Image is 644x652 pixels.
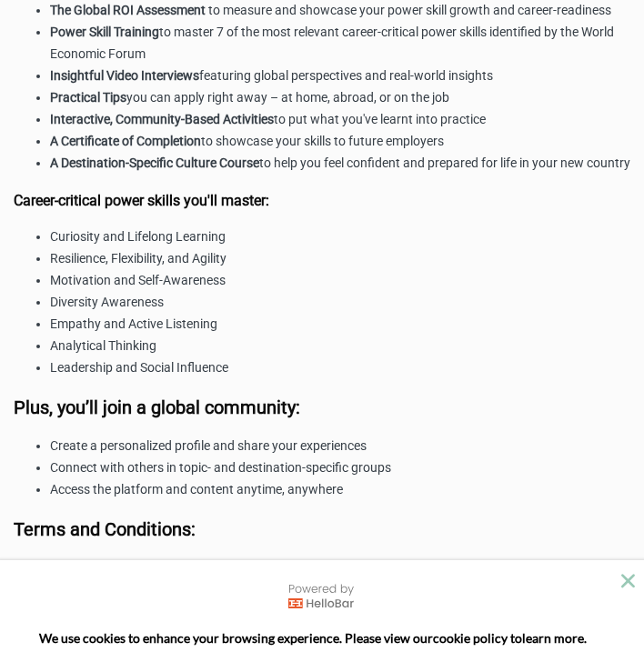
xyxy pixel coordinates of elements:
strong: A Certificate of Completion [50,134,201,148]
strong: Interactive, Community-Based Activities [50,112,274,126]
li: to showcase your skills to future employers [50,131,630,153]
span: Empathy and Active Listening [50,316,217,331]
span: learn more. [522,630,587,646]
li: Leadership and Social Influence [50,357,630,379]
h3: Plus, you’ll join a global community: [14,397,630,417]
li: to put what you've learnt into practice [50,109,630,131]
li: you can apply right away – at home, abroad, or on the job [50,87,630,109]
li: Analytical Thinking [50,336,630,357]
li: Resilience, Flexibility, and Agility [50,248,630,270]
li: Curiosity and Lifelong Learning [50,226,630,248]
li: to master 7 of the most relevant career-critical power skills identified by the World Economic Forum [50,22,630,65]
span: Motivation and Self-Awareness [50,273,226,287]
strong: Practical Tips [50,90,126,105]
strong: Power Skill Training [50,25,159,39]
a: cookie policy [433,630,508,646]
li: Create a personalized profile and share your experiences [50,436,630,457]
li: Connect with others in topic- and destination-specific groups [50,457,630,479]
strong: A Destination-Specific Culture Course [50,155,259,170]
span: We use cookies to enhance your browsing experience. Please view our [39,630,433,646]
strong: The Global ROI Assessment [50,3,206,17]
li: Access the platform and content anytime, anywhere [50,479,630,501]
h4: Career-critical power skills you'll master: [14,193,630,209]
span: Diversity Awareness [50,295,164,309]
strong: to [510,630,522,646]
button: close [617,569,639,592]
li: to help you feel confident and prepared for life in your new country [50,153,630,175]
h3: Terms and Conditions: [14,519,630,539]
strong: Insightful Video Interviews [50,68,199,83]
li: featuring global perspectives and real-world insights [50,65,630,87]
